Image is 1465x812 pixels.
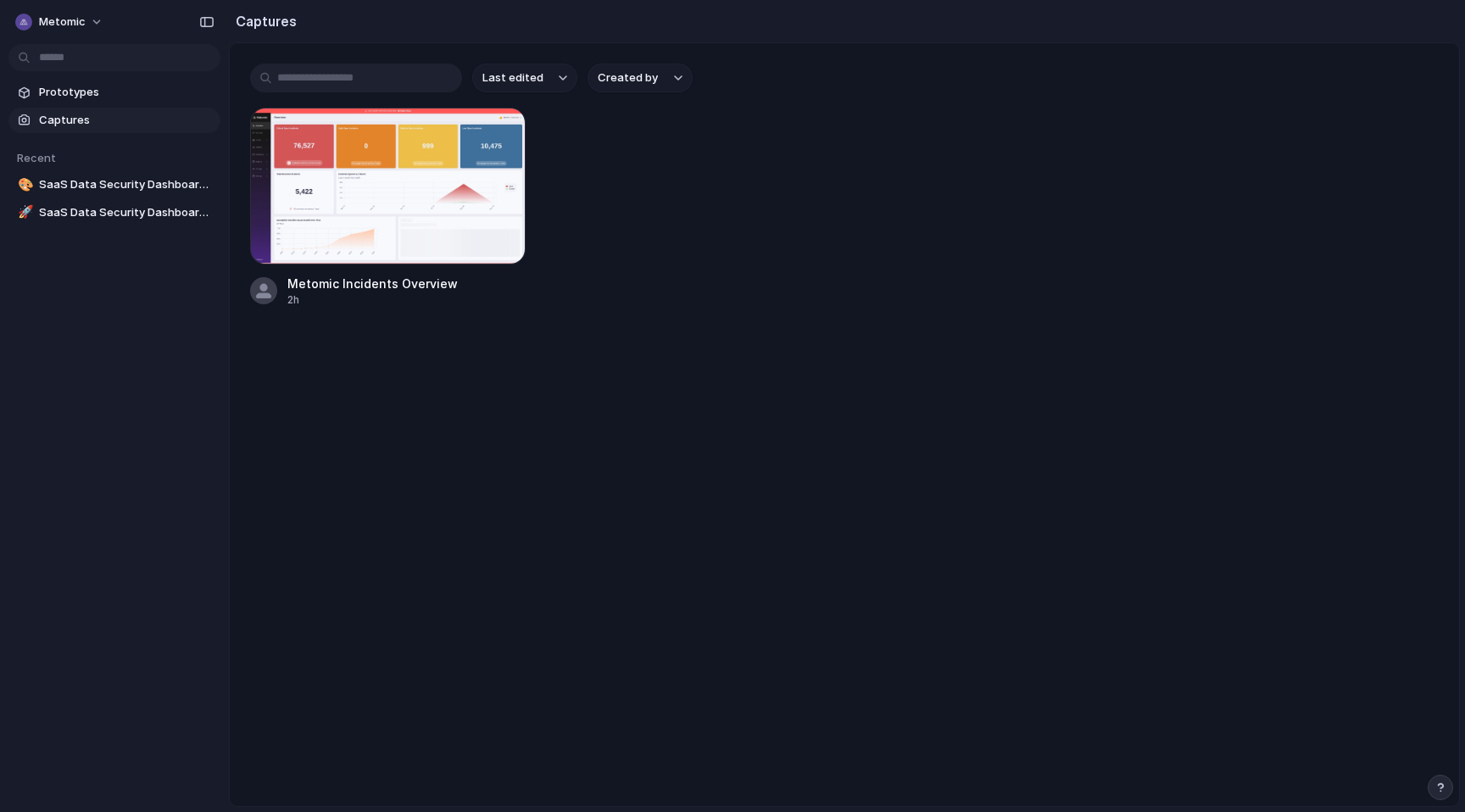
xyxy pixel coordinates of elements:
[8,200,220,225] a: 🚀SaaS Data Security Dashboard V1
[18,175,30,195] div: 🎨
[8,172,220,197] a: 🎨SaaS Data Security Dashboard V2 (WIP)
[39,84,214,101] span: Prototypes
[15,204,32,221] button: 🚀
[287,275,458,292] div: Metomic Incidents Overview
[588,64,693,92] button: Created by
[39,176,214,193] span: SaaS Data Security Dashboard V2 (WIP)
[472,64,577,92] button: Last edited
[482,70,543,86] span: Last edited
[39,14,86,31] span: Metomic
[18,203,30,222] div: 🚀
[39,112,214,129] span: Captures
[8,80,220,105] a: Prototypes
[287,292,458,308] div: 2h
[17,151,56,164] span: Recent
[15,176,32,193] button: 🎨
[229,11,297,31] h2: Captures
[598,70,658,86] span: Created by
[8,8,112,36] button: Metomic
[39,204,214,221] span: SaaS Data Security Dashboard V1
[8,108,220,133] a: Captures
